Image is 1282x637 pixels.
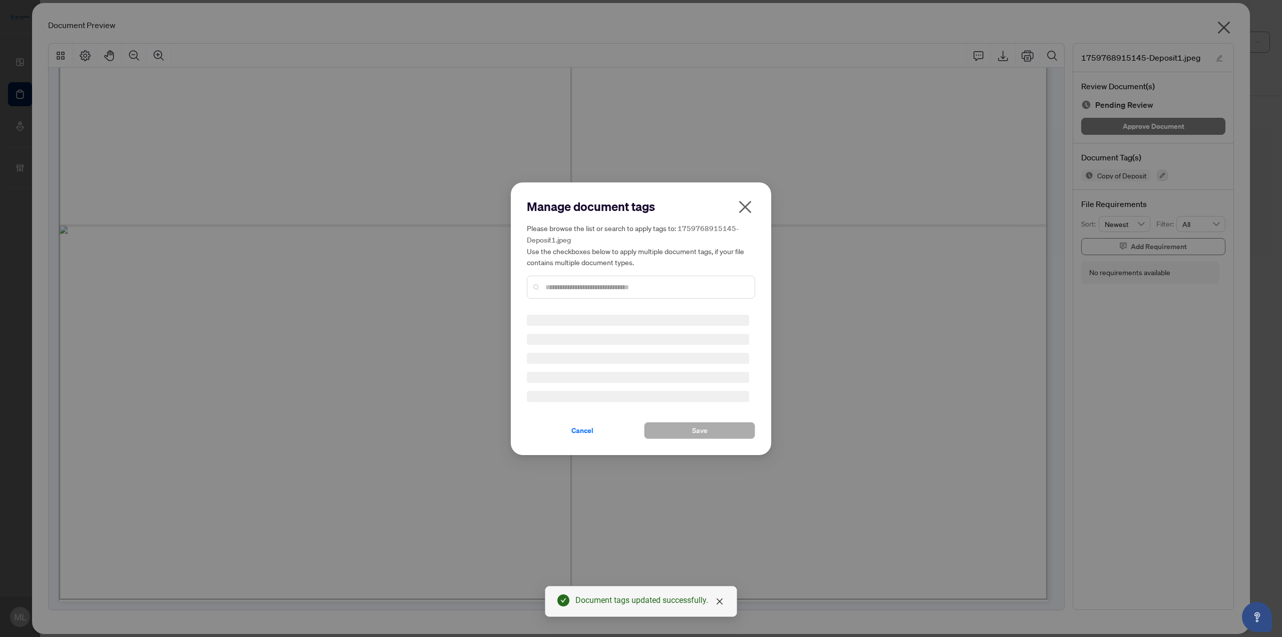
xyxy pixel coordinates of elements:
h2: Manage document tags [527,198,755,215]
a: Close [714,596,725,607]
span: close [716,597,724,605]
span: check-circle [557,594,569,606]
div: Document tags updated successfully. [575,594,725,606]
button: Cancel [527,422,638,439]
span: 1759768915145-Deposit1.jpeg [527,224,739,245]
button: Open asap [1242,602,1272,632]
span: close [737,199,753,215]
span: Cancel [571,422,593,439]
button: Save [644,422,755,439]
h5: Please browse the list or search to apply tags to: Use the checkboxes below to apply multiple doc... [527,223,755,268]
